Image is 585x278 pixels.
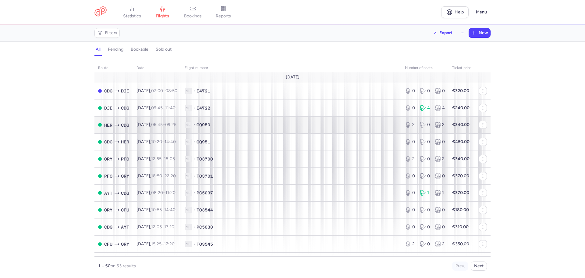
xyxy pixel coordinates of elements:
span: [DATE], [136,207,175,212]
strong: 1 – 50 [98,263,111,269]
span: 1L [185,224,192,230]
div: 2 [405,156,415,162]
span: CDG [121,190,129,197]
div: 0 [405,105,415,111]
div: 0 [420,241,430,247]
span: PC5037 [197,190,213,196]
div: 4 [420,105,430,111]
span: • [193,173,195,179]
span: Export [439,31,452,35]
strong: €340.00 [452,122,470,127]
th: number of seats [401,63,448,73]
span: 1L [185,156,192,162]
span: – [151,224,174,229]
span: – [151,207,175,212]
span: New [479,31,488,35]
span: HER [121,139,129,145]
span: TO3544 [197,207,213,213]
button: Filters [95,28,119,38]
div: 0 [435,173,445,179]
div: 0 [405,139,415,145]
span: CDG [121,122,129,128]
span: 1L [185,139,192,145]
span: CDG [104,224,112,230]
div: 0 [435,88,445,94]
strong: €340.00 [452,156,470,161]
div: 0 [435,207,445,213]
span: – [151,122,176,127]
time: 12:05 [151,224,162,229]
span: • [193,241,195,247]
h4: all [96,47,101,52]
button: Prev. [452,262,468,271]
time: 08:50 [165,88,177,93]
time: 11:40 [165,105,175,110]
span: – [151,139,176,144]
span: GQ951 [197,139,210,145]
div: 0 [420,173,430,179]
div: 0 [405,224,415,230]
div: 0 [420,224,430,230]
span: – [151,88,177,93]
span: statistics [123,13,141,19]
span: • [193,122,195,128]
strong: €350.00 [452,241,469,247]
span: CFU [104,241,112,247]
strong: €370.00 [452,173,469,179]
span: DJE [121,88,129,94]
button: New [469,28,490,38]
span: 1L [185,122,192,128]
span: PFO [104,173,112,179]
span: • [193,190,195,196]
time: 22:20 [165,173,176,179]
span: PFO [121,156,129,162]
span: • [193,156,195,162]
div: 2 [405,241,415,247]
div: 2 [435,241,445,247]
div: 2 [435,156,445,162]
span: flights [156,13,169,19]
span: • [193,105,195,111]
a: Help [441,6,469,18]
strong: €240.00 [452,105,470,110]
span: • [193,139,195,145]
time: 10:20 [151,139,162,144]
span: TO3700 [197,156,213,162]
span: bookings [184,13,202,19]
span: [DATE], [136,224,174,229]
span: • [193,224,195,230]
span: ORY [121,241,129,247]
div: 0 [405,88,415,94]
span: [DATE], [136,105,175,110]
span: TO3701 [197,173,213,179]
a: reports [208,5,239,19]
span: GQ950 [197,122,210,128]
button: Menu [472,6,491,18]
time: 18:50 [151,173,162,179]
span: CDG [104,88,112,94]
div: 0 [420,207,430,213]
span: 1L [185,241,192,247]
span: 1L [185,190,192,196]
div: 1 [435,190,445,196]
time: 06:45 [151,122,163,127]
span: E4722 [197,105,210,111]
time: 17:10 [164,224,174,229]
div: 0 [420,122,430,128]
span: CFU [121,207,129,213]
a: CitizenPlane red outlined logo [94,6,107,18]
span: on 53 results [111,263,136,269]
span: Filters [105,31,117,35]
strong: €450.00 [452,139,470,144]
span: ORY [104,156,112,162]
span: [DATE], [136,88,177,93]
span: AYT [104,190,112,197]
a: statistics [117,5,147,19]
time: 11:20 [165,190,175,195]
h4: bookable [131,47,148,52]
span: [DATE], [136,156,175,161]
span: 1L [185,88,192,94]
time: 15:25 [151,241,161,247]
th: route [94,63,133,73]
span: 1L [185,207,192,213]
